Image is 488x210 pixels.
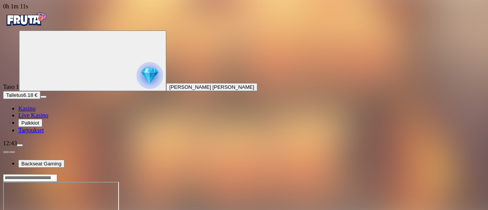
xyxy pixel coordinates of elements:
button: next slide [9,151,15,153]
span: Backseat Gaming [21,161,61,167]
button: reward progress [19,30,166,91]
nav: Primary [3,10,485,134]
button: Backseat Gaming [18,160,64,168]
span: user session time [3,3,28,10]
button: Talletusplus icon6.18 € [3,91,40,99]
span: [PERSON_NAME] [PERSON_NAME] [169,84,254,90]
a: poker-chip iconLive Kasino [18,112,48,119]
button: [PERSON_NAME] [PERSON_NAME] [166,83,257,91]
span: 12:43 [3,140,17,146]
button: prev slide [3,151,9,153]
button: menu [17,144,23,146]
img: Fruta [3,10,49,29]
button: reward iconPalkkiot [18,119,42,127]
a: gift-inverted iconTarjoukset [18,127,44,133]
button: menu [40,96,47,98]
span: Tarjoukset [18,127,44,133]
img: reward progress [136,62,163,89]
span: Talletus [6,92,23,98]
a: diamond iconKasino [18,105,35,112]
span: Live Kasino [18,112,48,119]
span: Taso 1 [3,83,19,90]
a: Fruta [3,24,49,30]
span: Palkkiot [21,120,39,126]
input: Search [3,174,57,182]
span: 6.18 € [23,92,37,98]
span: Kasino [18,105,35,112]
